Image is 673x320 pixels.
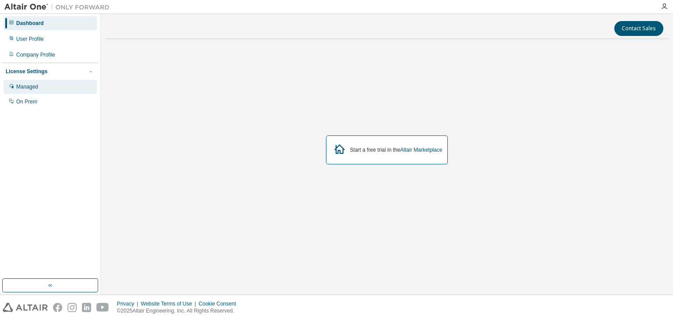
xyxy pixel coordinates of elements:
div: On Prem [16,98,37,105]
a: Altair Marketplace [400,147,442,153]
div: Privacy [117,300,141,307]
img: altair_logo.svg [3,303,48,312]
div: Dashboard [16,20,44,27]
button: Contact Sales [614,21,663,36]
div: License Settings [6,68,47,75]
div: User Profile [16,36,44,43]
div: Company Profile [16,51,55,58]
img: instagram.svg [67,303,77,312]
div: Cookie Consent [198,300,241,307]
p: © 2025 Altair Engineering, Inc. All Rights Reserved. [117,307,241,315]
img: youtube.svg [96,303,109,312]
div: Managed [16,83,38,90]
div: Start a free trial in the [350,146,443,153]
div: Website Terms of Use [141,300,198,307]
img: Altair One [4,3,114,11]
img: facebook.svg [53,303,62,312]
img: linkedin.svg [82,303,91,312]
